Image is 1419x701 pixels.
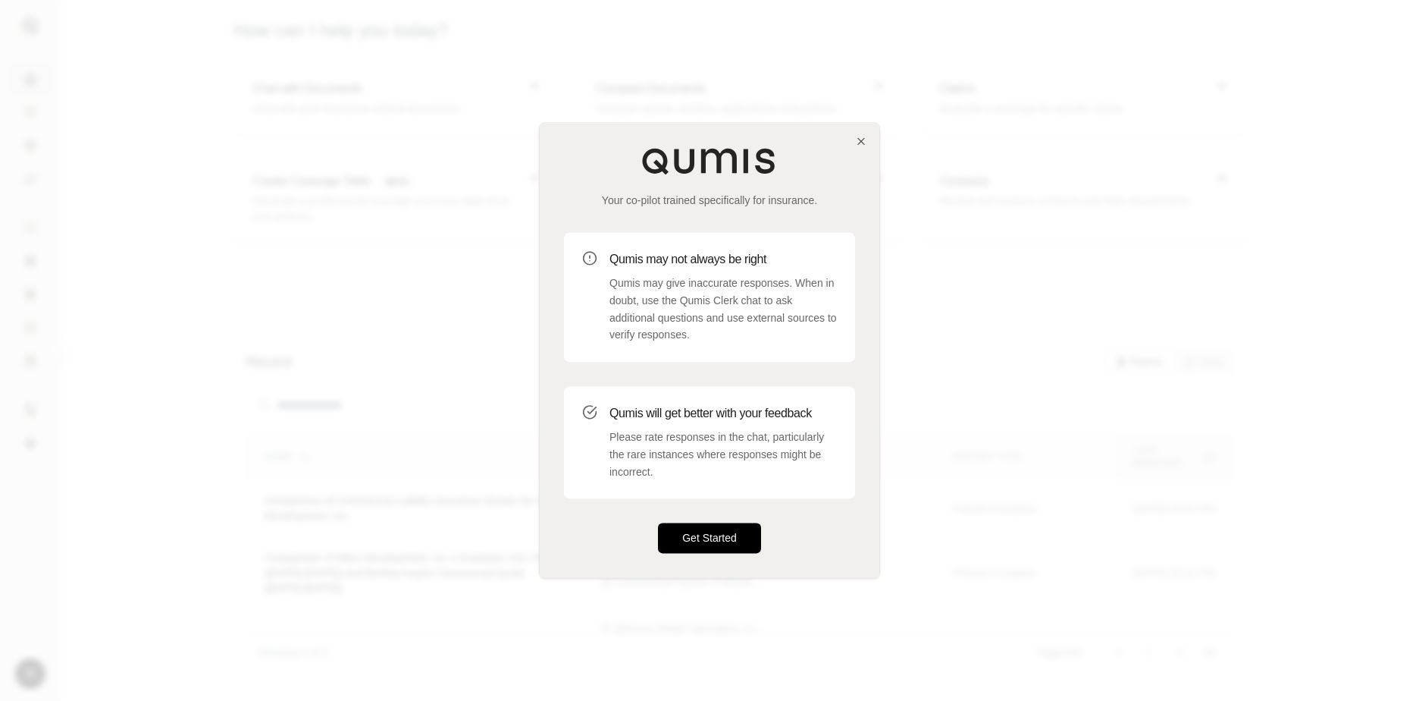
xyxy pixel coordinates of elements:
[609,275,837,344] p: Qumis may give inaccurate responses. When in doubt, use the Qumis Clerk chat to ask additional qu...
[609,250,837,269] h3: Qumis may not always be right
[658,523,761,554] button: Get Started
[564,193,855,208] p: Your co-pilot trained specifically for insurance.
[609,404,837,423] h3: Qumis will get better with your feedback
[609,429,837,480] p: Please rate responses in the chat, particularly the rare instances where responses might be incor...
[641,147,778,174] img: Qumis Logo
